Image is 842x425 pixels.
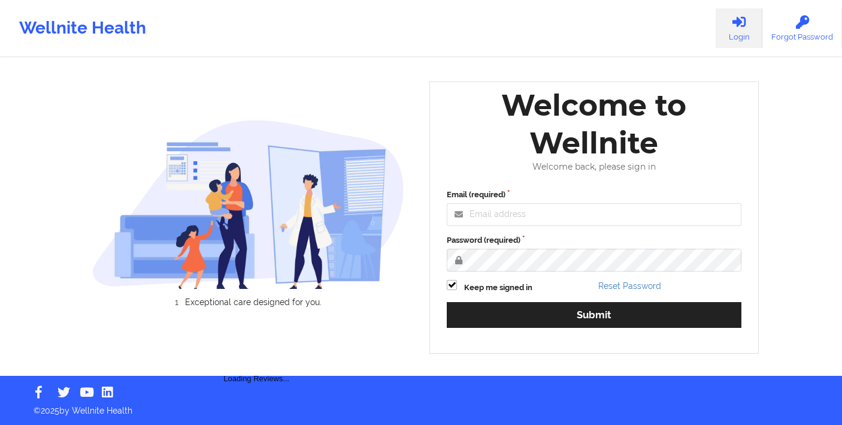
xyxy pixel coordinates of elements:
li: Exceptional care designed for you. [102,297,404,307]
label: Email (required) [447,189,741,201]
p: © 2025 by Wellnite Health [25,396,817,417]
label: Keep me signed in [464,282,532,294]
div: Welcome to Wellnite [438,86,750,162]
div: Loading Reviews... [92,327,422,385]
a: Reset Password [598,281,661,291]
div: Welcome back, please sign in [438,162,750,172]
a: Forgot Password [762,8,842,48]
input: Email address [447,203,741,226]
img: wellnite-auth-hero_200.c722682e.png [92,119,405,289]
button: Submit [447,302,741,328]
a: Login [716,8,762,48]
label: Password (required) [447,234,741,246]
